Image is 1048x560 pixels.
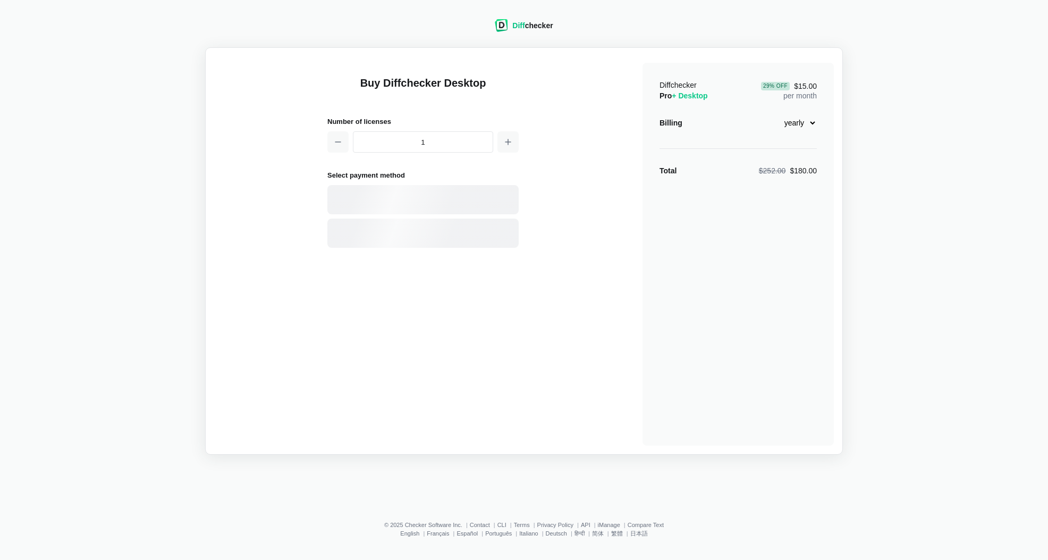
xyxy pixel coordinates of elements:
a: Português [485,530,512,537]
a: Diffchecker logoDiffchecker [495,25,553,34]
a: CLI [497,522,506,528]
div: checker [512,20,553,31]
span: $252.00 [759,166,786,175]
strong: Total [660,166,677,175]
a: English [400,530,419,537]
a: Deutsch [546,530,567,537]
input: 1 [353,131,493,153]
li: © 2025 Checker Software Inc. [384,522,470,528]
a: 简体 [592,530,604,537]
a: Privacy Policy [537,522,573,528]
a: Terms [514,522,530,528]
span: $15.00 [761,82,817,90]
a: Compare Text [628,522,664,528]
a: 繁體 [611,530,623,537]
span: + Desktop [672,91,707,100]
h2: Select payment method [327,170,519,181]
span: Diff [512,21,525,30]
div: $180.00 [759,165,817,176]
a: API [581,522,590,528]
span: Pro [660,91,708,100]
a: iManage [598,522,620,528]
a: Français [427,530,449,537]
a: हिन्दी [574,530,585,537]
div: Billing [660,118,682,128]
a: 日本語 [630,530,648,537]
h1: Buy Diffchecker Desktop [327,76,519,103]
a: Italiano [519,530,538,537]
div: 29 % Off [761,82,790,90]
h2: Number of licenses [327,116,519,127]
span: Diffchecker [660,81,697,89]
a: Contact [470,522,490,528]
img: Diffchecker logo [495,19,508,32]
div: per month [761,80,817,101]
a: Español [457,530,478,537]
